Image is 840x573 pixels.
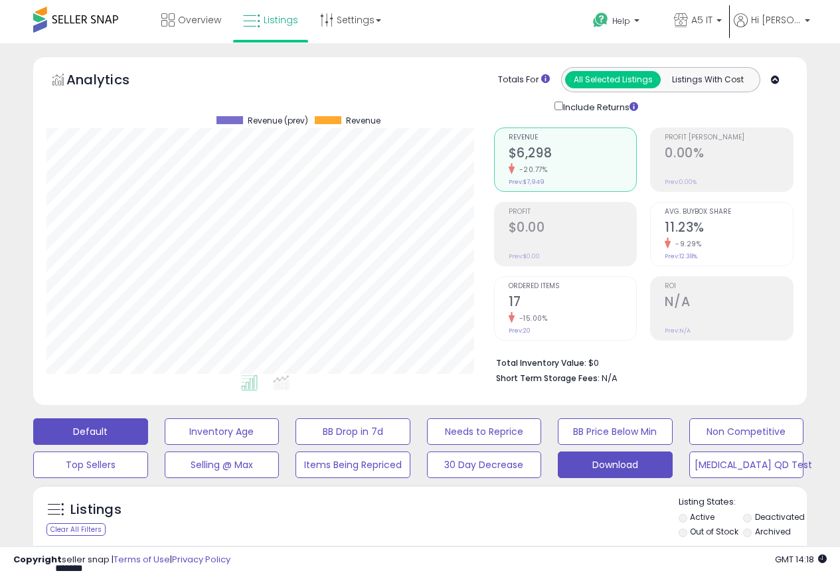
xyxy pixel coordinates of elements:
[592,12,609,29] i: Get Help
[509,178,545,186] small: Prev: $7,949
[665,252,697,260] small: Prev: 12.38%
[346,116,380,125] span: Revenue
[295,418,410,445] button: BB Drop in 7d
[545,99,654,114] div: Include Returns
[70,501,122,519] h5: Listings
[172,553,230,566] a: Privacy Policy
[13,553,62,566] strong: Copyright
[509,145,637,163] h2: $6,298
[660,71,756,88] button: Listings With Cost
[689,418,804,445] button: Non Competitive
[689,451,804,478] button: [MEDICAL_DATA] QD Test
[509,283,637,290] span: Ordered Items
[690,511,714,523] label: Active
[33,451,148,478] button: Top Sellers
[755,526,791,537] label: Archived
[509,294,637,312] h2: 17
[427,451,542,478] button: 30 Day Decrease
[248,116,308,125] span: Revenue (prev)
[509,134,637,141] span: Revenue
[665,178,697,186] small: Prev: 0.00%
[509,208,637,216] span: Profit
[671,239,701,249] small: -9.29%
[602,372,618,384] span: N/A
[612,15,630,27] span: Help
[665,294,793,312] h2: N/A
[178,13,221,27] span: Overview
[665,145,793,163] h2: 0.00%
[496,372,600,384] b: Short Term Storage Fees:
[665,134,793,141] span: Profit [PERSON_NAME]
[582,2,662,43] a: Help
[755,511,805,523] label: Deactivated
[690,526,738,537] label: Out of Stock
[565,71,661,88] button: All Selected Listings
[114,553,170,566] a: Terms of Use
[558,418,673,445] button: BB Price Below Min
[751,13,801,27] span: Hi [PERSON_NAME]
[264,13,298,27] span: Listings
[295,451,410,478] button: Items Being Repriced
[734,13,810,43] a: Hi [PERSON_NAME]
[498,74,550,86] div: Totals For
[679,496,807,509] p: Listing States:
[33,418,148,445] button: Default
[665,208,793,216] span: Avg. Buybox Share
[496,357,586,368] b: Total Inventory Value:
[775,553,827,566] span: 2025-08-11 14:18 GMT
[515,165,548,175] small: -20.77%
[665,327,691,335] small: Prev: N/A
[558,451,673,478] button: Download
[665,283,793,290] span: ROI
[515,313,548,323] small: -15.00%
[66,70,155,92] h5: Analytics
[496,354,784,370] li: $0
[165,418,280,445] button: Inventory Age
[165,451,280,478] button: Selling @ Max
[509,327,531,335] small: Prev: 20
[13,554,230,566] div: seller snap | |
[509,252,540,260] small: Prev: $0.00
[691,13,713,27] span: A5 IT
[665,220,793,238] h2: 11.23%
[509,220,637,238] h2: $0.00
[46,523,106,536] div: Clear All Filters
[427,418,542,445] button: Needs to Reprice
